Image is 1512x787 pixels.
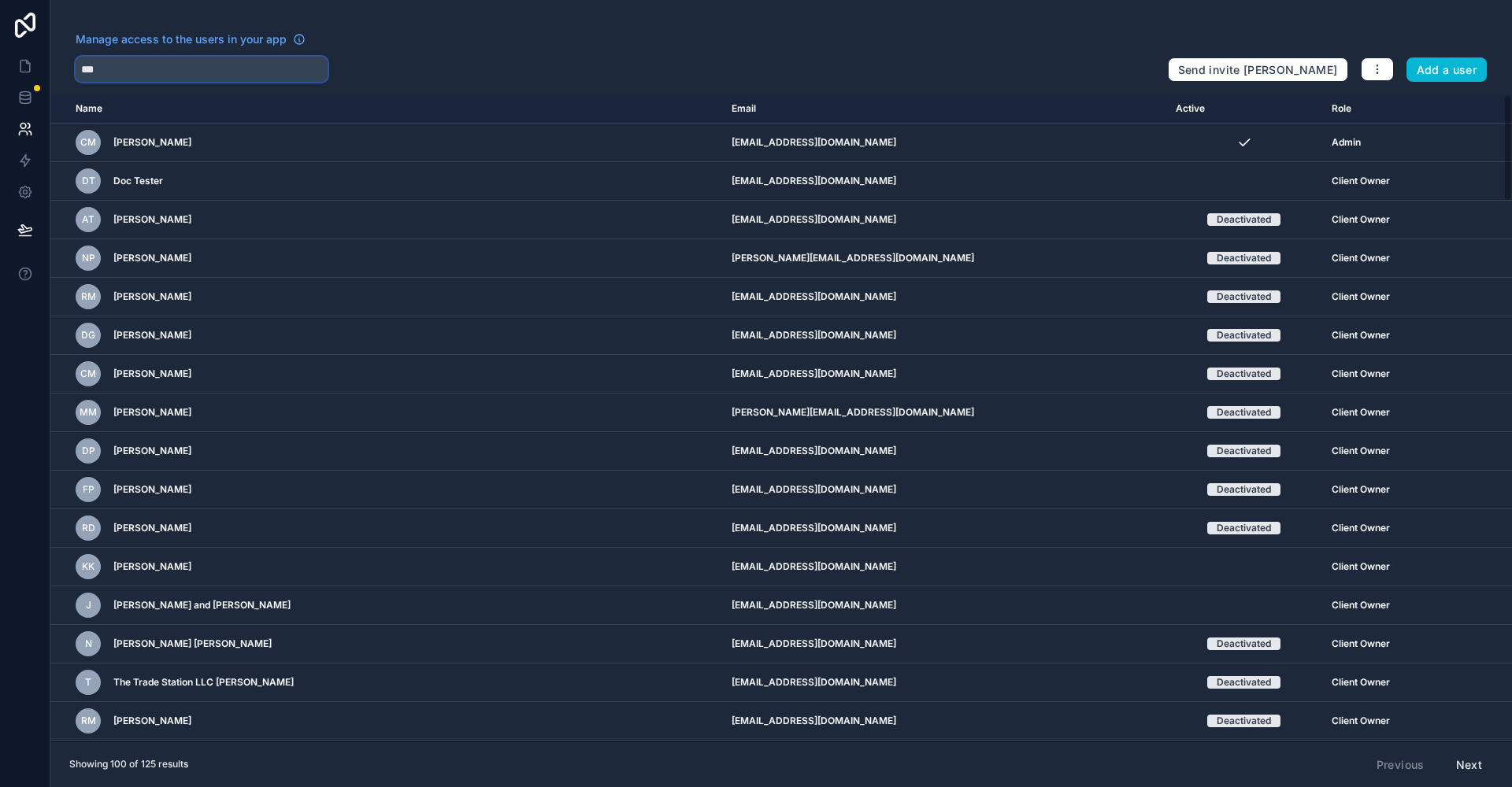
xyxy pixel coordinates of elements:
button: Add a user [1406,57,1488,83]
div: Deactivated [1217,406,1271,419]
span: CM [80,368,96,380]
span: KK [82,560,94,573]
span: DG [81,329,95,342]
span: Showing 100 of 125 results [69,758,188,770]
span: Client Owner [1332,213,1390,226]
span: Admin [1332,136,1361,149]
span: N [85,637,92,650]
span: [PERSON_NAME] [113,290,191,303]
span: Client Owner [1332,329,1390,342]
td: [PERSON_NAME][EMAIL_ADDRESS][DOMAIN_NAME] [722,239,1165,278]
div: scrollable content [50,94,1512,741]
td: [PERSON_NAME][EMAIL_ADDRESS][DOMAIN_NAME] [722,741,1165,779]
span: RM [81,715,96,727]
div: Deactivated [1217,445,1271,457]
td: [EMAIL_ADDRESS][DOMAIN_NAME] [722,625,1165,663]
span: Client Owner [1332,483,1390,496]
span: [PERSON_NAME] [113,715,191,727]
th: Name [50,94,722,124]
span: The Trade Station LLC [PERSON_NAME] [113,676,294,689]
span: DP [82,445,95,457]
span: [PERSON_NAME] [113,252,191,264]
div: Deactivated [1217,290,1271,303]
td: [EMAIL_ADDRESS][DOMAIN_NAME] [722,702,1165,741]
span: Client Owner [1332,599,1390,611]
div: Deactivated [1217,213,1271,226]
td: [EMAIL_ADDRESS][DOMAIN_NAME] [722,586,1165,625]
td: [EMAIL_ADDRESS][DOMAIN_NAME] [722,162,1165,201]
span: Client Owner [1332,560,1390,573]
span: [PERSON_NAME] [113,445,191,457]
td: [EMAIL_ADDRESS][DOMAIN_NAME] [722,355,1165,393]
span: Client Owner [1332,175,1390,187]
td: [EMAIL_ADDRESS][DOMAIN_NAME] [722,124,1165,162]
span: Client Owner [1332,368,1390,380]
div: Deactivated [1217,483,1271,496]
span: NP [82,252,95,264]
td: [EMAIL_ADDRESS][DOMAIN_NAME] [722,548,1165,586]
div: Deactivated [1217,522,1271,534]
span: [PERSON_NAME] [113,368,191,380]
td: [EMAIL_ADDRESS][DOMAIN_NAME] [722,201,1165,239]
div: Deactivated [1217,676,1271,689]
div: Deactivated [1217,637,1271,650]
div: Deactivated [1217,329,1271,342]
span: [PERSON_NAME] and [PERSON_NAME] [113,599,291,611]
td: [EMAIL_ADDRESS][DOMAIN_NAME] [722,278,1165,316]
span: Client Owner [1332,406,1390,419]
button: Send invite [PERSON_NAME] [1168,57,1348,83]
span: AT [82,213,94,226]
th: Active [1166,94,1322,124]
span: RD [82,522,95,534]
span: Client Owner [1332,637,1390,650]
td: [EMAIL_ADDRESS][DOMAIN_NAME] [722,509,1165,548]
td: [EMAIL_ADDRESS][DOMAIN_NAME] [722,663,1165,702]
span: Client Owner [1332,290,1390,303]
td: [EMAIL_ADDRESS][DOMAIN_NAME] [722,316,1165,355]
span: [PERSON_NAME] [113,213,191,226]
span: Client Owner [1332,522,1390,534]
span: T [85,676,91,689]
td: [EMAIL_ADDRESS][DOMAIN_NAME] [722,471,1165,509]
span: Client Owner [1332,445,1390,457]
span: Client Owner [1332,252,1390,264]
span: RM [81,290,96,303]
div: Deactivated [1217,715,1271,727]
a: Manage access to the users in your app [76,31,306,47]
span: DT [82,175,95,187]
span: Manage access to the users in your app [76,31,287,47]
button: Next [1445,752,1493,778]
span: [PERSON_NAME] [113,483,191,496]
span: [PERSON_NAME] [113,136,191,149]
span: Client Owner [1332,676,1390,689]
td: [EMAIL_ADDRESS][DOMAIN_NAME] [722,432,1165,471]
span: J [86,599,91,611]
div: Deactivated [1217,252,1271,264]
span: [PERSON_NAME] [113,329,191,342]
span: Client Owner [1332,715,1390,727]
span: [PERSON_NAME] [113,406,191,419]
div: Deactivated [1217,368,1271,380]
span: [PERSON_NAME] [PERSON_NAME] [113,637,272,650]
span: [PERSON_NAME] [113,522,191,534]
span: CM [80,136,96,149]
th: Role [1322,94,1453,124]
span: FP [83,483,94,496]
td: [PERSON_NAME][EMAIL_ADDRESS][DOMAIN_NAME] [722,393,1165,432]
th: Email [722,94,1165,124]
span: Doc Tester [113,175,163,187]
span: [PERSON_NAME] [113,560,191,573]
span: MM [80,406,97,419]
